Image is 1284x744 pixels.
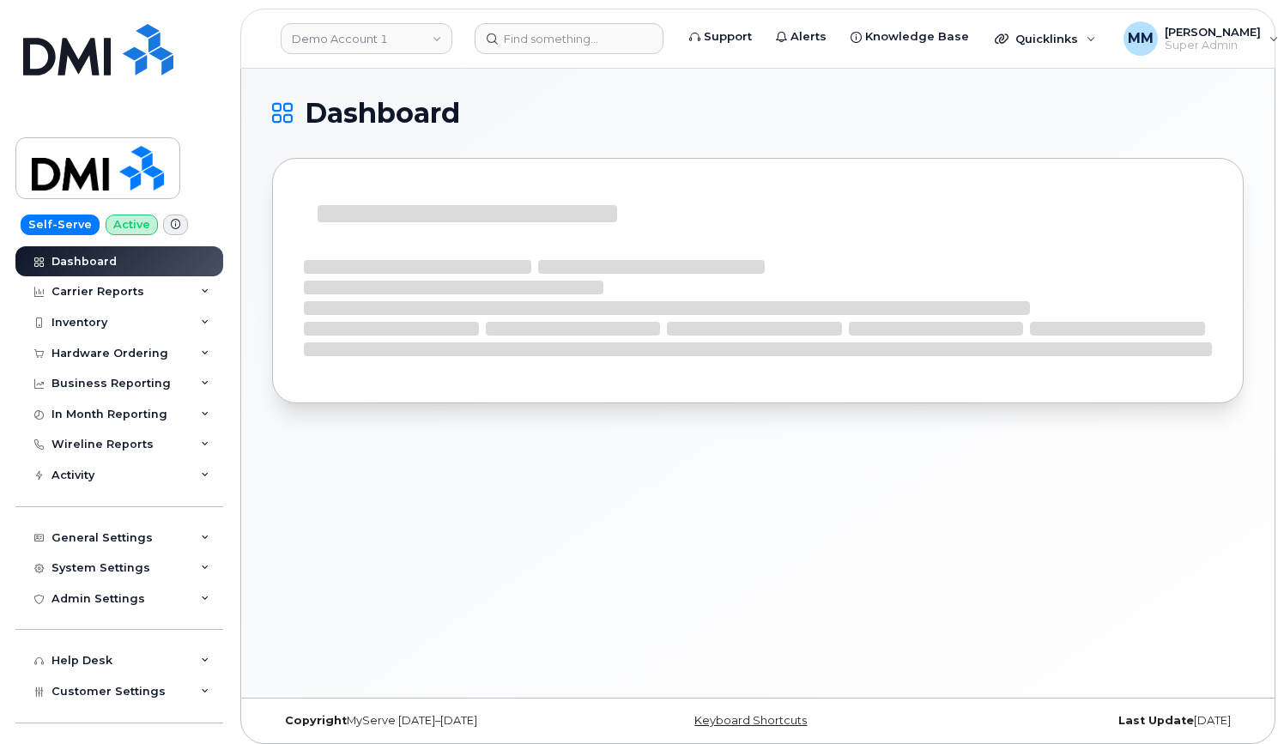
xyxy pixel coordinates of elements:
[920,714,1244,728] div: [DATE]
[285,714,347,727] strong: Copyright
[694,714,807,727] a: Keyboard Shortcuts
[272,714,596,728] div: MyServe [DATE]–[DATE]
[1118,714,1194,727] strong: Last Update
[305,100,460,126] span: Dashboard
